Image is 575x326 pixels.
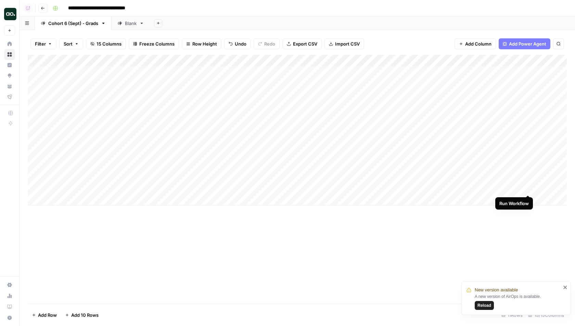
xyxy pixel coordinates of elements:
[28,310,61,321] button: Add Row
[112,16,150,30] a: Blank
[509,40,546,47] span: Add Power Agent
[4,81,15,92] a: Your Data
[61,310,103,321] button: Add 10 Rows
[71,312,99,318] span: Add 10 Rows
[499,310,525,321] div: 11 Rows
[264,40,275,47] span: Redo
[475,287,518,293] span: New version available
[235,40,246,47] span: Undo
[465,40,491,47] span: Add Column
[282,38,322,49] button: Export CSV
[64,40,73,47] span: Sort
[182,38,221,49] button: Row Height
[129,38,179,49] button: Freeze Columns
[293,40,317,47] span: Export CSV
[38,312,57,318] span: Add Row
[4,290,15,301] a: Usage
[86,38,126,49] button: 15 Columns
[4,70,15,81] a: Opportunities
[563,285,568,290] button: close
[4,60,15,71] a: Insights
[30,38,56,49] button: Filter
[97,40,122,47] span: 15 Columns
[4,8,16,20] img: AirOps Builders Logo
[4,301,15,312] a: Learning Hub
[4,91,15,102] a: Flightpath
[4,49,15,60] a: Browse
[525,310,567,321] div: 15/15 Columns
[499,38,550,49] button: Add Power Agent
[48,20,98,27] div: Cohort 6 (Sept) - Grads
[477,302,491,309] span: Reload
[455,38,496,49] button: Add Column
[59,38,83,49] button: Sort
[4,312,15,323] button: Help + Support
[475,301,494,310] button: Reload
[4,5,15,23] button: Workspace: AirOps Builders
[499,200,529,207] div: Run Workflow
[224,38,251,49] button: Undo
[35,16,112,30] a: Cohort 6 (Sept) - Grads
[35,40,46,47] span: Filter
[335,40,360,47] span: Import CSV
[4,38,15,49] a: Home
[4,279,15,290] a: Settings
[125,20,137,27] div: Blank
[324,38,364,49] button: Import CSV
[254,38,280,49] button: Redo
[192,40,217,47] span: Row Height
[139,40,175,47] span: Freeze Columns
[475,293,561,310] div: A new version of AirOps is available.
